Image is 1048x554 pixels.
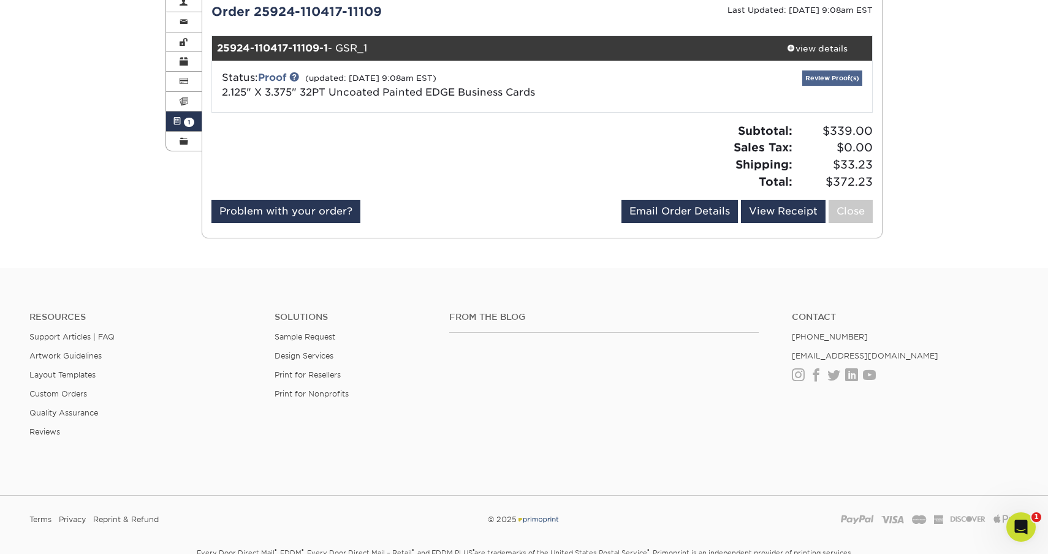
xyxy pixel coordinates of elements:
strong: 25924-110417-11109-1 [217,42,328,54]
h4: Solutions [275,312,431,322]
div: Order 25924-110417-11109 [202,2,542,21]
small: (updated: [DATE] 9:08am EST) [305,74,436,83]
strong: Sales Tax: [734,140,792,154]
div: © 2025 [356,510,692,529]
a: 2.125" X 3.375" 32PT Uncoated Painted EDGE Business Cards [222,86,535,98]
img: Primoprint [517,515,560,524]
span: $372.23 [796,173,873,191]
a: Quality Assurance [29,408,98,417]
a: Support Articles | FAQ [29,332,115,341]
h4: Resources [29,312,256,322]
div: - GSR_1 [212,36,762,61]
sup: ® [412,548,414,554]
a: [PHONE_NUMBER] [792,332,868,341]
a: Print for Nonprofits [275,389,349,398]
a: Sample Request [275,332,335,341]
a: Review Proof(s) [802,70,862,86]
a: Design Services [275,351,333,360]
a: Artwork Guidelines [29,351,102,360]
span: $33.23 [796,156,873,173]
a: Custom Orders [29,389,87,398]
strong: Total: [759,175,792,188]
sup: ® [275,548,276,554]
a: View Receipt [741,200,826,223]
span: $339.00 [796,123,873,140]
sup: ® [647,548,649,554]
a: view details [762,36,872,61]
small: Last Updated: [DATE] 9:08am EST [727,6,873,15]
a: Terms [29,510,51,529]
iframe: Intercom live chat [1006,512,1036,542]
a: Close [829,200,873,223]
div: Status: [213,70,652,100]
a: Reviews [29,427,60,436]
a: Layout Templates [29,370,96,379]
h4: From the Blog [449,312,759,322]
a: Email Order Details [621,200,738,223]
a: Contact [792,312,1019,322]
sup: ® [302,548,303,554]
a: Privacy [59,510,86,529]
div: view details [762,42,872,55]
a: Problem with your order? [211,200,360,223]
a: Print for Resellers [275,370,341,379]
strong: Shipping: [735,157,792,171]
a: [EMAIL_ADDRESS][DOMAIN_NAME] [792,351,938,360]
sup: ® [473,548,474,554]
span: 1 [1031,512,1041,522]
strong: Subtotal: [738,124,792,137]
a: 1 [166,112,202,131]
a: Reprint & Refund [93,510,159,529]
a: Proof [258,72,286,83]
span: $0.00 [796,139,873,156]
span: 1 [184,118,194,127]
